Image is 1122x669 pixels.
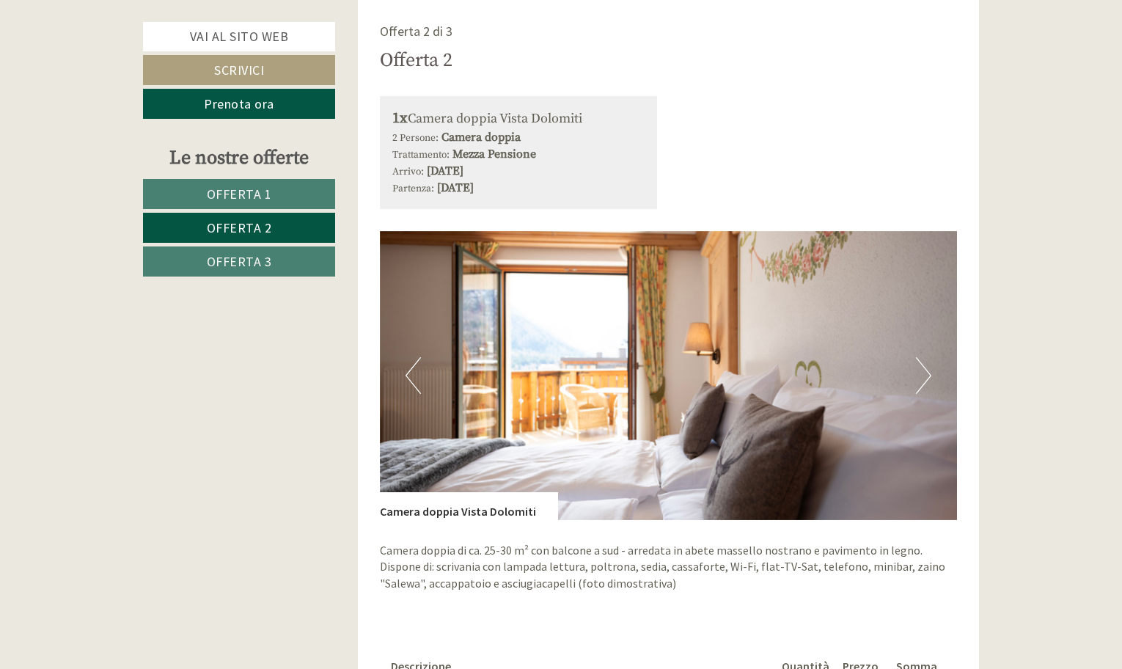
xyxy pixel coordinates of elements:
[392,166,424,178] small: Arrivo:
[406,357,421,394] button: Previous
[143,145,335,172] div: Le nostre offerte
[207,253,272,270] span: Offerta 3
[392,109,645,130] div: Camera doppia Vista Dolomiti
[143,89,335,119] a: Prenota ora
[143,55,335,85] a: Scrivici
[143,22,335,51] a: Vai al sito web
[437,180,474,195] b: [DATE]
[380,492,558,520] div: Camera doppia Vista Dolomiti
[501,382,579,412] button: Invia
[207,186,272,202] span: Offerta 1
[452,147,536,161] b: Mezza Pensione
[392,183,434,195] small: Partenza:
[380,231,958,520] img: image
[392,109,408,128] b: 1x
[380,47,452,74] div: Offerta 2
[207,219,272,236] span: Offerta 2
[11,40,223,84] div: Buon giorno, come possiamo aiutarla?
[380,542,958,593] p: Camera doppia di ca. 25-30 m² con balcone a sud - arredata in abete massello nostrano e pavimento...
[392,149,450,161] small: Trattamento:
[441,130,521,145] b: Camera doppia
[916,357,931,394] button: Next
[427,164,463,178] b: [DATE]
[259,11,319,36] div: giovedì
[22,43,216,54] div: [GEOGRAPHIC_DATA]
[22,71,216,81] small: 14:35
[380,23,452,40] span: Offerta 2 di 3
[392,132,439,145] small: 2 Persone:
